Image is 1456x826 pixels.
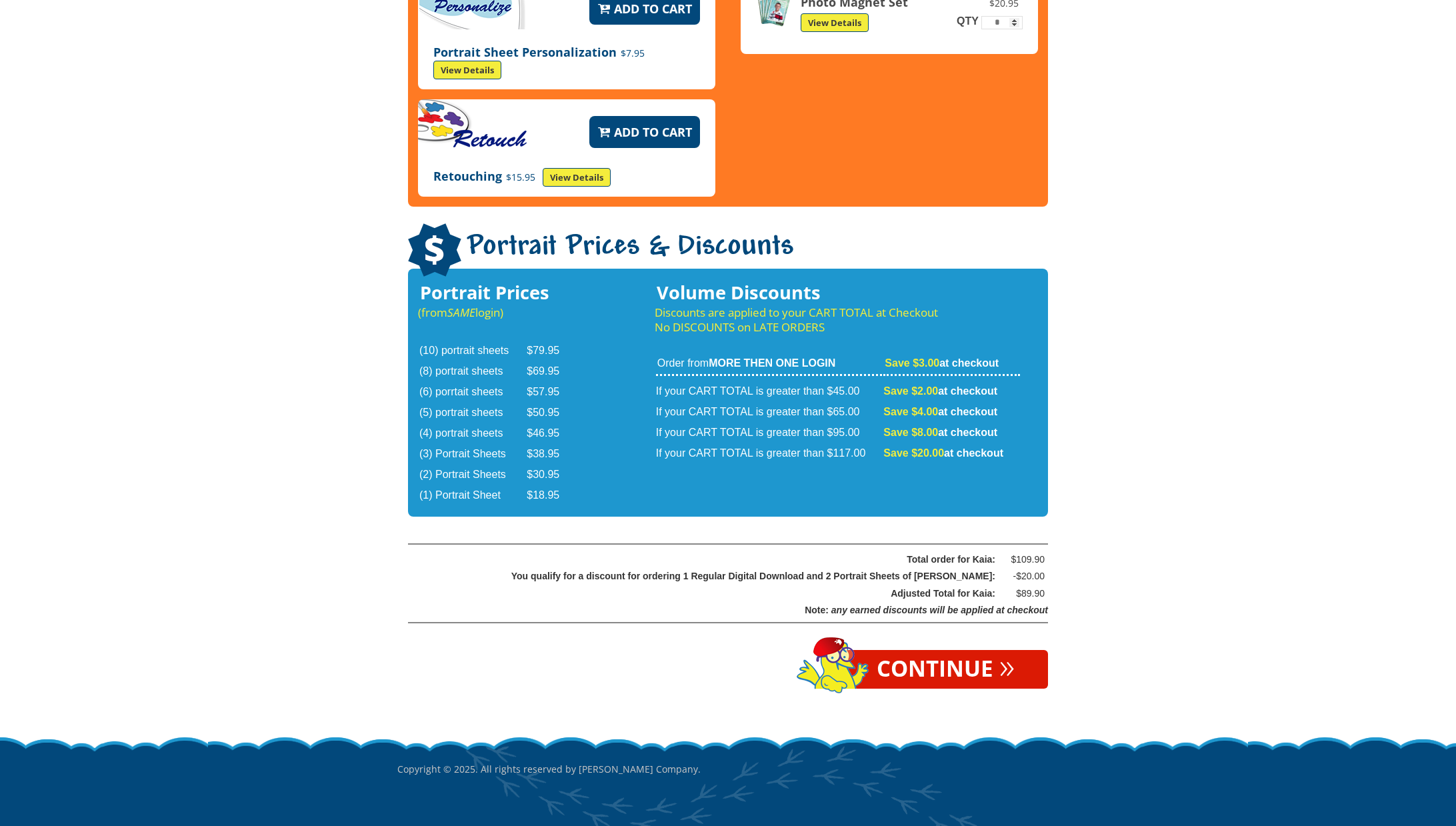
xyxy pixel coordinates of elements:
[408,223,1048,279] h1: Portrait Prices & Discounts
[883,447,1003,459] strong: at checkout
[543,168,611,187] a: View Details
[442,585,995,602] div: Adjusted Total for Kaia:
[883,427,938,438] span: Save $8.00
[527,383,576,402] td: $57.95
[502,171,539,183] span: $15.95
[655,305,1021,335] p: Discounts are applied to your CART TOTAL at Checkout No DISCOUNTS on LATE ORDERS
[883,406,997,417] strong: at checkout
[397,735,1059,803] p: Copyright © 2025. All rights reserved by [PERSON_NAME] Company.
[831,605,1048,615] span: any earned discounts will be applied at checkout
[656,403,883,422] td: If your CART TOTAL is greater than $65.00
[805,605,829,615] span: Note:
[1005,568,1045,585] div: -$20.00
[656,356,883,376] td: Order from
[655,285,1021,300] h3: Volume Discounts
[656,423,883,443] td: If your CART TOTAL is greater than $95.00
[617,47,649,59] span: $7.95
[419,341,525,361] td: (10) portrait sheets
[433,45,700,79] p: Portrait Sheet Personalization
[885,357,939,369] span: Save $3.00
[433,61,501,79] a: View Details
[1005,551,1045,568] div: $109.90
[419,445,525,464] td: (3) Portrait Sheets
[419,424,525,443] td: (4) portrait sheets
[418,285,577,300] h3: Portrait Prices
[883,427,997,438] strong: at checkout
[433,168,700,187] p: Retouching
[442,551,995,568] div: Total order for Kaia:
[419,486,525,505] td: (1) Portrait Sheet
[442,568,995,585] div: You qualify for a discount for ordering 1 Regular Digital Download and 2 Portrait Sheets of [PERS...
[527,465,576,485] td: $30.95
[883,385,997,397] strong: at checkout
[589,116,700,148] button: Add to Cart
[955,15,979,27] label: QTY
[843,650,1048,689] a: Continue»
[656,377,883,401] td: If your CART TOTAL is greater than $45.00
[418,305,577,320] p: (from login)
[656,444,883,463] td: If your CART TOTAL is greater than $117.00
[527,362,576,381] td: $69.95
[1005,585,1045,602] div: $89.90
[883,385,938,397] span: Save $2.00
[999,658,1015,673] span: »
[527,341,576,361] td: $79.95
[419,465,525,485] td: (2) Portrait Sheets
[885,357,999,369] strong: at checkout
[419,383,525,402] td: (6) porrtait sheets
[527,445,576,464] td: $38.95
[883,447,944,459] span: Save $20.00
[447,305,475,320] em: SAME
[527,486,576,505] td: $18.95
[883,406,938,417] span: Save $4.00
[419,362,525,381] td: (8) portrait sheets
[419,403,525,423] td: (5) portrait sheets
[801,13,869,32] a: View Details
[527,424,576,443] td: $46.95
[709,357,835,369] strong: MORE THEN ONE LOGIN
[527,403,576,423] td: $50.95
